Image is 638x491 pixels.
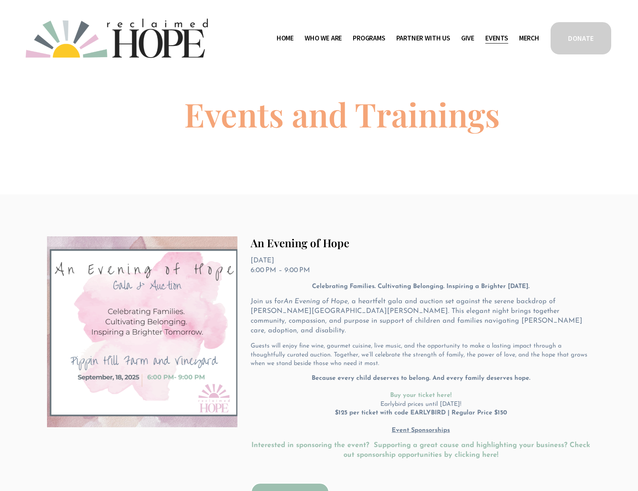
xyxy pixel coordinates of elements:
a: Buy your ticket here! [390,392,451,398]
strong: Because every child deserves to belong. And every family deserves hope. [312,375,530,381]
img: An Evening of Hope [47,236,237,427]
a: folder dropdown [353,32,385,44]
p: Earlybird prices until [DATE]! [251,374,591,435]
span: Partner With Us [396,33,450,44]
img: Reclaimed Hope Initiative [26,19,208,58]
h1: Events and Trainings [184,98,500,130]
strong: Celebrating Families. Cultivating Belonging. Inspiring a Brighter [DATE]. [312,283,530,290]
a: Interested in sponsoring the event? Supporting a great cause and highlighting your business? Chec... [251,442,593,459]
a: folder dropdown [305,32,342,44]
a: An Evening of Hope [251,236,349,250]
strong: $125 per ticket with code EARLYBIRD | Regular Price $150 [335,410,507,416]
time: [DATE] [251,257,274,264]
u: Event Sponsorships [392,427,450,433]
time: 9:00 PM [284,267,310,274]
p: Guests will enjoy fine wine, gourmet cuisine, live music, and the opportunity to make a lasting i... [251,342,591,368]
a: Merch [519,32,539,44]
a: folder dropdown [396,32,450,44]
em: An Evening of Hope [284,298,348,305]
span: Who We Are [305,33,342,44]
time: 6:00 PM [251,267,276,274]
span: Programs [353,33,385,44]
a: Events [485,32,508,44]
a: Home [277,32,294,44]
a: DONATE [549,21,612,56]
a: Give [461,32,474,44]
p: Join us for , a heartfelt gala and auction set against the serene backdrop of [PERSON_NAME][GEOGR... [251,297,591,336]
